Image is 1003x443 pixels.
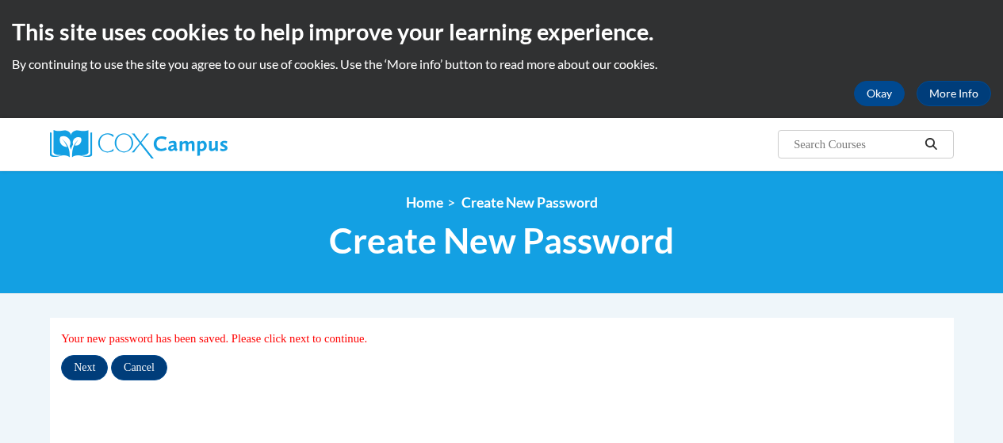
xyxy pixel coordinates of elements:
a: Cox Campus [50,130,335,158]
a: More Info [917,81,991,106]
img: Cox Campus [50,130,228,158]
h2: This site uses cookies to help improve your learning experience. [12,16,991,48]
button: Search [919,135,943,154]
span: Your new password has been saved. Please click next to continue. [61,332,367,345]
span: Create New Password [461,194,598,211]
a: Home [406,194,443,211]
button: Okay [854,81,905,106]
span: Create New Password [329,220,674,262]
p: By continuing to use the site you agree to our use of cookies. Use the ‘More info’ button to read... [12,55,991,73]
input: Search Courses [792,135,919,154]
input: Next [61,355,108,380]
input: Cancel [111,355,167,380]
